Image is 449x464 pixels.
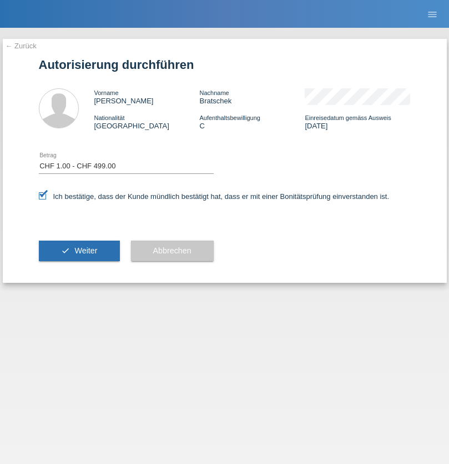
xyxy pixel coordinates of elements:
[305,113,410,130] div: [DATE]
[153,246,191,255] span: Abbrechen
[427,9,438,20] i: menu
[421,11,443,17] a: menu
[199,113,305,130] div: C
[6,42,37,50] a: ← Zurück
[94,114,125,121] span: Nationalität
[305,114,391,121] span: Einreisedatum gemäss Ausweis
[94,89,119,96] span: Vorname
[199,88,305,105] div: Bratschek
[74,246,97,255] span: Weiter
[39,58,411,72] h1: Autorisierung durchführen
[199,114,260,121] span: Aufenthaltsbewilligung
[39,192,390,201] label: Ich bestätige, dass der Kunde mündlich bestätigt hat, dass er mit einer Bonitätsprüfung einversta...
[131,241,214,262] button: Abbrechen
[94,113,200,130] div: [GEOGRAPHIC_DATA]
[61,246,70,255] i: check
[39,241,120,262] button: check Weiter
[94,88,200,105] div: [PERSON_NAME]
[199,89,229,96] span: Nachname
